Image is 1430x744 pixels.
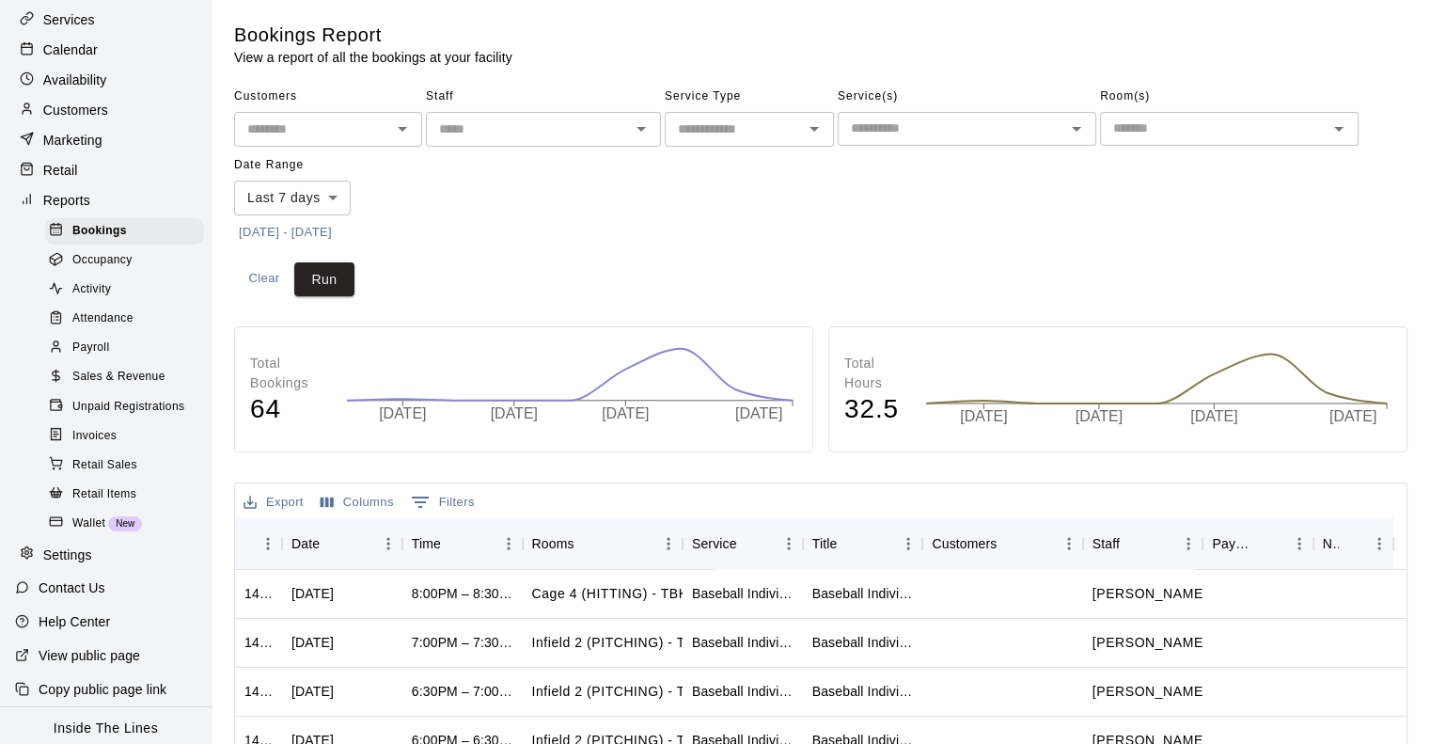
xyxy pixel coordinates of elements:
p: Availability [43,71,107,89]
div: Sales & Revenue [45,364,204,390]
div: Customers [932,517,997,570]
a: Invoices [45,421,212,451]
button: Menu [1055,530,1083,558]
a: Reports [15,186,196,214]
div: 7:00PM – 7:30PM [412,633,513,652]
span: Retail Items [72,485,136,504]
span: Staff [426,82,661,112]
span: Payroll [72,339,109,357]
a: Activity [45,276,212,305]
span: Service(s) [838,82,1096,112]
p: Mathew Ulrich [1092,633,1207,653]
a: Services [15,6,196,34]
p: Calendar [43,40,98,59]
div: Invoices [45,423,204,450]
tspan: [DATE] [1076,408,1123,424]
div: Wed, Sep 10, 2025 [291,584,334,603]
a: Calendar [15,36,196,64]
button: Select columns [316,488,399,517]
button: Sort [737,530,763,557]
a: WalletNew [45,509,212,538]
button: Sort [244,530,271,557]
div: Attendance [45,306,204,332]
div: Last 7 days [234,181,351,215]
div: Retail Items [45,482,204,508]
a: Availability [15,66,196,94]
div: 8:00PM – 8:30PM [412,584,513,603]
div: Unpaid Registrations [45,394,204,420]
a: Attendance [45,305,212,334]
div: Wed, Sep 10, 2025 [291,633,334,652]
div: Service [683,517,803,570]
button: Sort [1259,530,1285,557]
h5: Bookings Report [234,23,512,48]
div: Payroll [45,335,204,361]
tspan: [DATE] [1329,408,1376,424]
a: Marketing [15,126,196,154]
span: Customers [234,82,422,112]
h4: 64 [250,393,327,426]
div: Payment [1212,517,1258,570]
button: Open [1326,116,1352,142]
p: Copy public page link [39,680,166,699]
div: Staff [1092,517,1120,570]
div: Rooms [532,517,574,570]
div: Date [291,517,320,570]
a: Retail [15,156,196,184]
p: Reports [43,191,90,210]
button: Sort [1120,530,1146,557]
div: Retail Sales [45,452,204,479]
p: View public page [39,646,140,665]
div: 1416257 [244,633,273,652]
div: Date [282,517,402,570]
div: Notes [1323,517,1339,570]
p: Retail [43,161,78,180]
a: Bookings [45,216,212,245]
span: New [108,518,142,529]
button: Sort [320,530,346,557]
button: Menu [775,530,803,558]
p: Infield 2 (PITCHING) - TBK [532,682,704,702]
span: Service Type [665,82,834,112]
button: Show filters [406,487,479,517]
button: Open [1063,116,1090,142]
span: Unpaid Registrations [72,398,184,417]
a: Customers [15,96,196,124]
button: Sort [574,530,601,557]
button: Clear [234,262,294,297]
button: Open [628,116,654,142]
div: Notes [1313,517,1393,570]
button: Menu [374,530,402,558]
span: Retail Sales [72,456,137,475]
tspan: [DATE] [1190,408,1237,424]
span: Occupancy [72,251,133,270]
div: Baseball Individual HITTING - 30 minutes [692,584,794,603]
button: Open [389,116,416,142]
div: Baseball Individual PITCHING - 30 minutes [692,633,794,652]
tspan: [DATE] [960,408,1007,424]
div: Wed, Sep 10, 2025 [291,682,334,701]
div: Title [803,517,923,570]
button: Menu [1365,530,1393,558]
div: 1416256 [244,682,273,701]
div: Time [412,517,441,570]
button: Export [239,488,308,517]
p: View a report of all the bookings at your facility [234,48,512,67]
tspan: [DATE] [379,405,426,421]
button: Sort [441,530,467,557]
p: Inside The Lines [54,719,158,738]
p: Settings [43,546,92,564]
div: Customers [922,517,1082,570]
div: Rooms [523,517,683,570]
p: Mathew Ulrich [1092,682,1207,702]
a: Sales & Revenue [45,363,212,392]
p: Total Bookings [250,354,327,393]
p: Infield 2 (PITCHING) - TBK [532,633,704,653]
p: Cory Harris [1092,584,1207,604]
button: Sort [1339,530,1365,557]
a: Settings [15,541,196,569]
